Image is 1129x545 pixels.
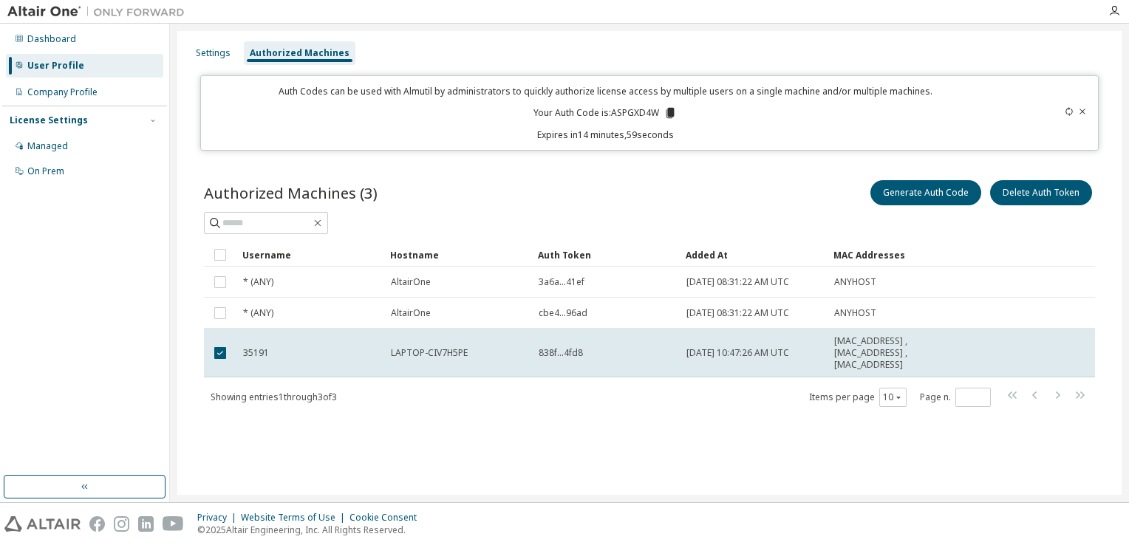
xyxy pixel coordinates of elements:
[539,307,587,319] span: cbe4...96ad
[10,114,88,126] div: License Settings
[27,140,68,152] div: Managed
[990,180,1092,205] button: Delete Auth Token
[834,276,876,288] span: ANYHOST
[7,4,192,19] img: Altair One
[89,516,105,532] img: facebook.svg
[27,86,98,98] div: Company Profile
[686,276,789,288] span: [DATE] 08:31:22 AM UTC
[533,106,677,120] p: Your Auth Code is: ASPGXD4W
[920,388,991,407] span: Page n.
[539,347,583,359] span: 838f...4fd8
[242,243,378,267] div: Username
[349,512,426,524] div: Cookie Consent
[870,180,981,205] button: Generate Auth Code
[197,524,426,536] p: © 2025 Altair Engineering, Inc. All Rights Reserved.
[210,128,1001,141] p: Expires in 14 minutes, 59 seconds
[391,276,431,288] span: AltairOne
[250,47,349,59] div: Authorized Machines
[243,276,273,288] span: * (ANY)
[27,60,84,72] div: User Profile
[204,182,378,203] span: Authorized Machines (3)
[114,516,129,532] img: instagram.svg
[163,516,184,532] img: youtube.svg
[241,512,349,524] div: Website Terms of Use
[538,243,674,267] div: Auth Token
[210,85,1001,97] p: Auth Codes can be used with Almutil by administrators to quickly authorize license access by mult...
[809,388,907,407] span: Items per page
[883,391,903,403] button: 10
[539,276,584,288] span: 3a6a...41ef
[834,335,939,371] span: [MAC_ADDRESS] , [MAC_ADDRESS] , [MAC_ADDRESS]
[391,307,431,319] span: AltairOne
[834,307,876,319] span: ANYHOST
[833,243,940,267] div: MAC Addresses
[243,307,273,319] span: * (ANY)
[138,516,154,532] img: linkedin.svg
[27,165,64,177] div: On Prem
[391,347,468,359] span: LAPTOP-CIV7H5PE
[4,516,81,532] img: altair_logo.svg
[27,33,76,45] div: Dashboard
[211,391,337,403] span: Showing entries 1 through 3 of 3
[686,347,789,359] span: [DATE] 10:47:26 AM UTC
[243,347,269,359] span: 35191
[390,243,526,267] div: Hostname
[686,243,822,267] div: Added At
[197,512,241,524] div: Privacy
[686,307,789,319] span: [DATE] 08:31:22 AM UTC
[196,47,231,59] div: Settings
